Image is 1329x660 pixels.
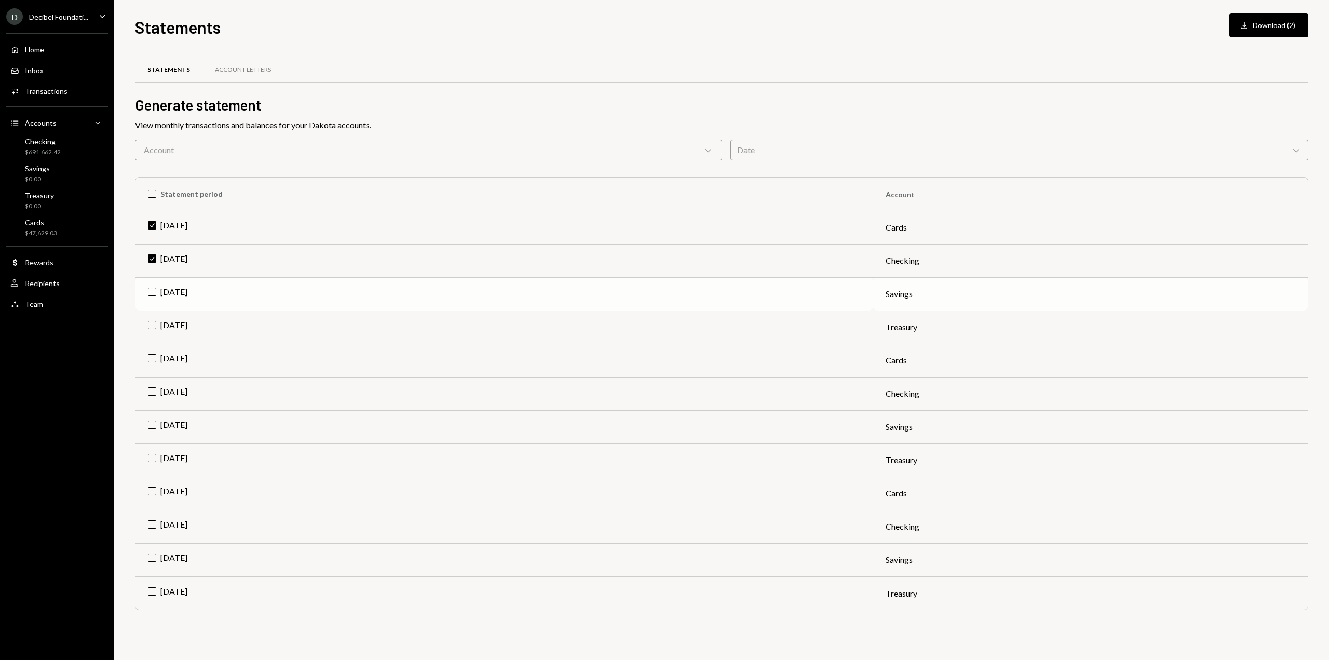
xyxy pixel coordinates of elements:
[6,82,108,100] a: Transactions
[6,8,23,25] div: D
[6,215,108,240] a: Cards$47,629.03
[25,300,43,308] div: Team
[202,57,283,83] a: Account Letters
[29,12,88,21] div: Decibel Foundati...
[25,66,44,75] div: Inbox
[25,218,57,227] div: Cards
[873,178,1308,211] th: Account
[873,344,1308,377] td: Cards
[25,279,60,288] div: Recipients
[215,65,271,74] div: Account Letters
[873,311,1308,344] td: Treasury
[25,191,54,200] div: Treasury
[25,45,44,54] div: Home
[873,377,1308,410] td: Checking
[25,258,53,267] div: Rewards
[25,175,50,184] div: $0.00
[873,244,1308,277] td: Checking
[25,202,54,211] div: $0.00
[6,161,108,186] a: Savings$0.00
[6,253,108,272] a: Rewards
[25,87,67,96] div: Transactions
[135,95,1308,115] h2: Generate statement
[1229,13,1308,37] button: Download (2)
[135,140,722,160] div: Account
[25,118,57,127] div: Accounts
[6,113,108,132] a: Accounts
[25,164,50,173] div: Savings
[873,277,1308,311] td: Savings
[873,510,1308,543] td: Checking
[25,148,61,157] div: $691,662.42
[6,134,108,159] a: Checking$691,662.42
[25,137,61,146] div: Checking
[25,229,57,238] div: $47,629.03
[873,410,1308,443] td: Savings
[6,274,108,292] a: Recipients
[135,57,202,83] a: Statements
[6,40,108,59] a: Home
[135,119,1308,131] div: View monthly transactions and balances for your Dakota accounts.
[873,477,1308,510] td: Cards
[147,65,190,74] div: Statements
[135,17,221,37] h1: Statements
[6,61,108,79] a: Inbox
[873,211,1308,244] td: Cards
[873,543,1308,576] td: Savings
[730,140,1308,160] div: Date
[873,576,1308,610] td: Treasury
[873,443,1308,477] td: Treasury
[6,294,108,313] a: Team
[6,188,108,213] a: Treasury$0.00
